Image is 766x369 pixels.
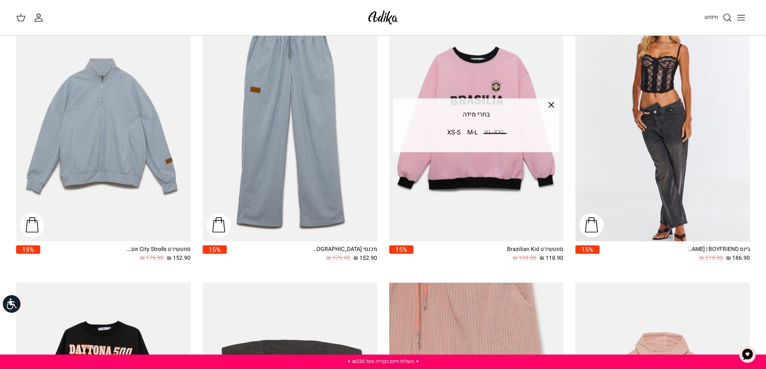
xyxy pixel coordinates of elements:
[347,358,419,365] a: ✦ משלוח חינם בקנייה מעל ₪220 ✦
[16,245,40,263] a: 15%
[394,110,559,120] p: בחרי מידה
[16,9,191,241] a: סווטשירט City Strolls אוברסייז
[600,245,750,263] a: ג׳ינס All Or Nothing [PERSON_NAME] | BOYFRIEND 186.90 ₪ 219.90 ₪
[726,254,750,263] span: 186.90 ₪
[203,9,377,241] a: מכנסי טרנינג City strolls
[686,245,750,254] div: ג׳ינס All Or Nothing [PERSON_NAME] | BOYFRIEND
[499,245,563,254] div: סווטשירט Brazilian Kid
[483,126,507,140] p: XL-XXL
[140,254,164,263] span: 179.90 ₪
[575,9,750,241] a: ג׳ינס All Or Nothing קריס-קרוס | BOYFRIEND
[732,9,750,27] button: Toggle menu
[389,245,413,254] span: 15%
[513,254,536,263] span: 139.90 ₪
[575,245,600,263] a: 15%
[389,9,564,241] a: סווטשירט Brazilian Kid
[704,13,718,21] span: חיפוש
[540,254,563,263] span: 118.90 ₪
[40,245,191,263] a: סווטשירט City Strolls אוברסייז 152.90 ₪ 179.90 ₪
[353,254,377,263] span: 152.90 ₪
[389,245,413,263] a: 15%
[704,13,732,22] a: חיפוש
[34,13,47,22] a: החשבון שלי
[466,126,479,140] p: M-L
[227,245,377,263] a: מכנסי [GEOGRAPHIC_DATA] 152.90 ₪ 179.90 ₪
[735,342,760,367] button: צ'אט
[203,245,227,263] a: 15%
[575,245,600,254] span: 15%
[366,8,400,27] img: Adika IL
[16,245,40,254] span: 15%
[699,254,723,263] span: 219.90 ₪
[446,126,462,140] p: XS-S
[413,245,564,263] a: סווטשירט Brazilian Kid 118.90 ₪ 139.90 ₪
[203,245,227,254] span: 15%
[167,254,191,263] span: 152.90 ₪
[313,245,377,254] div: מכנסי [GEOGRAPHIC_DATA]
[327,254,350,263] span: 179.90 ₪
[126,245,191,254] div: סווטשירט City Strolls אוברסייז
